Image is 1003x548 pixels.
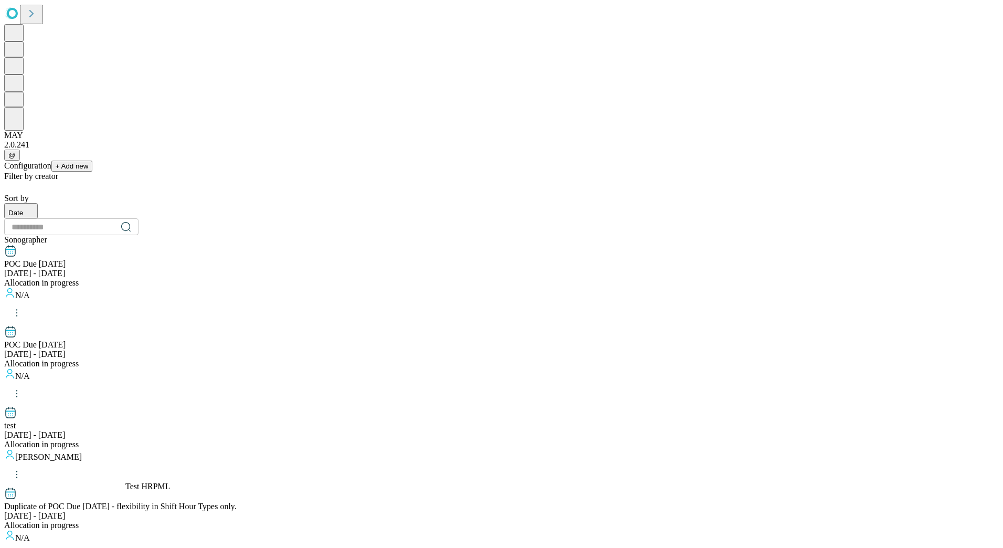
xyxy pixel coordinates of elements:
[4,194,29,203] span: Sort by
[4,172,58,181] span: Filter by creator
[4,381,29,406] button: kebab-menu
[51,161,93,172] button: + Add new
[4,521,999,530] div: Allocation in progress
[4,421,999,430] div: test
[15,452,82,461] span: [PERSON_NAME]
[4,235,999,245] div: Sonographer
[4,278,999,288] div: Allocation in progress
[8,151,16,159] span: @
[125,482,170,491] div: Test HRPML
[15,372,30,381] span: N/A
[4,502,999,511] div: Duplicate of POC Due March 13 - flexibility in Shift Hour Types only.
[4,150,20,161] button: @
[4,462,29,487] button: kebab-menu
[4,440,999,449] div: Allocation in progress
[4,430,999,440] div: [DATE] - [DATE]
[56,162,89,170] span: + Add new
[15,291,30,300] span: N/A
[4,300,29,325] button: kebab-menu
[8,209,23,217] span: Date
[4,511,999,521] div: [DATE] - [DATE]
[4,131,999,140] div: MAY
[4,350,999,359] div: [DATE] - [DATE]
[4,340,999,350] div: POC Due Feb 27
[4,359,999,368] div: Allocation in progress
[15,533,30,542] span: N/A
[4,259,999,269] div: POC Due Dec 30
[4,161,51,170] span: Configuration
[4,140,999,150] div: 2.0.241
[4,269,999,278] div: [DATE] - [DATE]
[4,203,38,218] button: Date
